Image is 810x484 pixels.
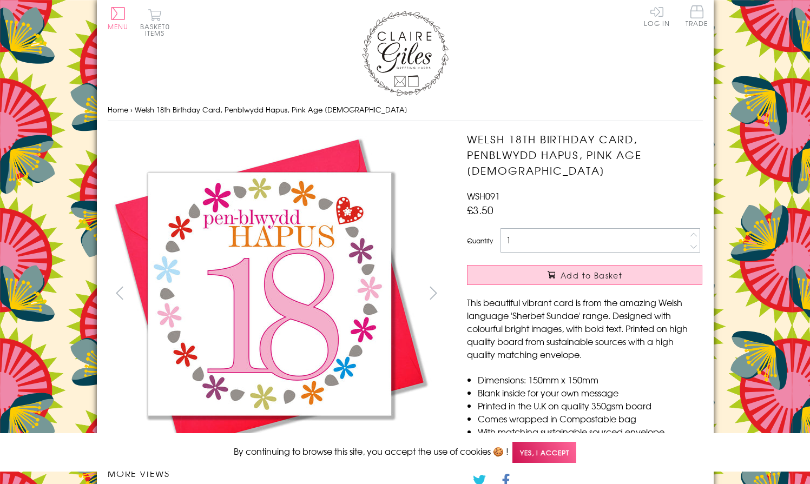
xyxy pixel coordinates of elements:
button: Add to Basket [467,265,702,285]
a: Log In [644,5,670,26]
nav: breadcrumbs [108,99,703,121]
a: Home [108,104,128,115]
button: Menu [108,7,129,30]
span: Welsh 18th Birthday Card, Penblwydd Hapus, Pink Age [DEMOGRAPHIC_DATA] [135,104,407,115]
li: Blank inside for your own message [478,386,702,399]
a: Trade [686,5,708,29]
p: This beautiful vibrant card is from the amazing Welsh language 'Sherbet Sundae' range. Designed w... [467,296,702,361]
span: Add to Basket [561,270,622,281]
span: Trade [686,5,708,26]
span: £3.50 [467,202,493,217]
h3: More views [108,467,446,480]
span: Menu [108,22,129,31]
span: Yes, I accept [512,442,576,463]
li: Comes wrapped in Compostable bag [478,412,702,425]
button: next [421,281,445,305]
li: Printed in the U.K on quality 350gsm board [478,399,702,412]
li: With matching sustainable sourced envelope [478,425,702,438]
span: 0 items [145,22,170,38]
span: WSH091 [467,189,500,202]
button: Basket0 items [140,9,170,36]
label: Quantity [467,236,493,246]
img: Claire Giles Greetings Cards [362,11,449,96]
button: prev [108,281,132,305]
li: Dimensions: 150mm x 150mm [478,373,702,386]
h1: Welsh 18th Birthday Card, Penblwydd Hapus, Pink Age [DEMOGRAPHIC_DATA] [467,131,702,178]
span: › [130,104,133,115]
img: Welsh 18th Birthday Card, Penblwydd Hapus, Pink Age 18 [108,131,432,456]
